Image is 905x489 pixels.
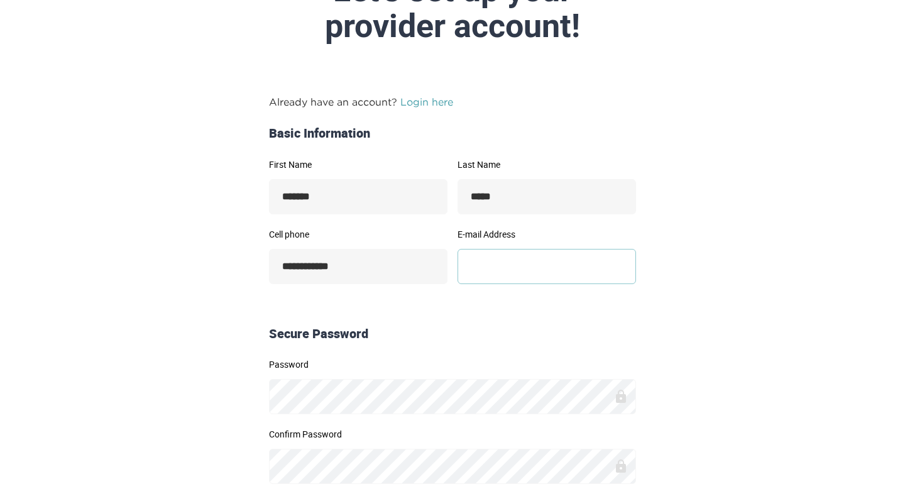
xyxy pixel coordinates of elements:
[458,160,636,169] label: Last Name
[269,230,447,239] label: Cell phone
[269,160,447,169] label: First Name
[269,94,636,109] p: Already have an account?
[264,124,641,143] div: Basic Information
[458,230,636,239] label: E-mail Address
[269,430,636,439] label: Confirm Password
[400,96,453,107] a: Login here
[264,325,641,343] div: Secure Password
[269,360,636,369] label: Password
